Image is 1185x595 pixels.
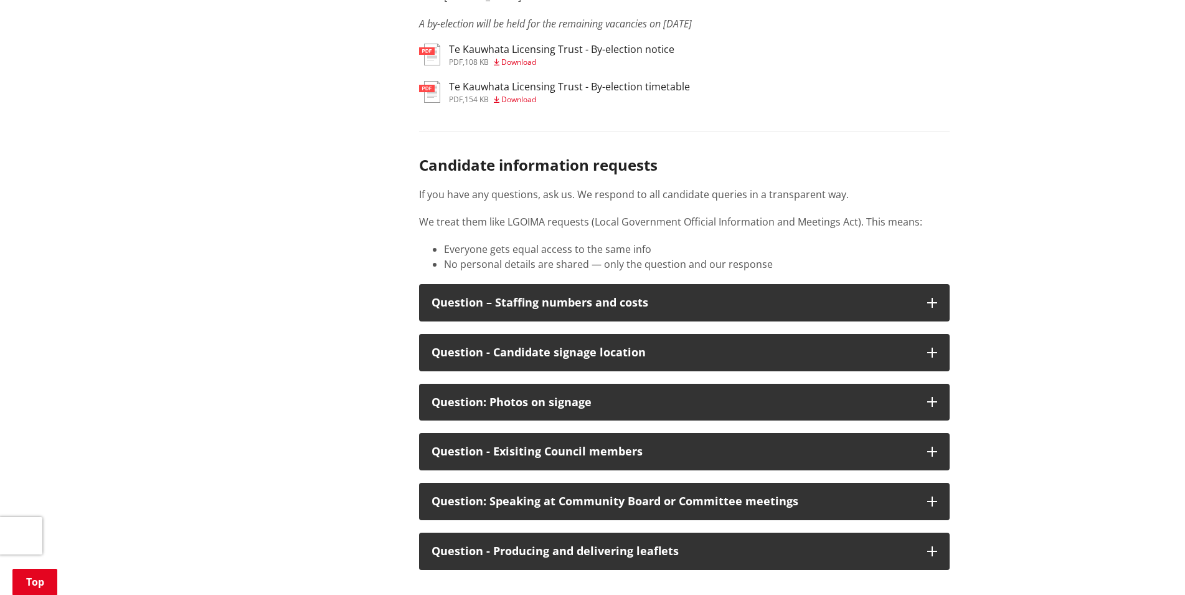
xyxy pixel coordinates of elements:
[432,495,915,508] div: Question: Speaking at Community Board or Committee meetings
[432,297,915,309] div: Question – Staffing numbers and costs
[419,155,658,175] strong: Candidate information requests
[419,433,950,470] button: Question - Exisiting Council members
[444,242,950,257] li: Everyone gets equal access to the same info
[432,445,915,458] div: Question - Exisiting Council members
[1128,543,1173,588] iframe: Messenger Launcher
[449,96,690,103] div: ,
[419,81,440,103] img: document-pdf.svg
[465,94,489,105] span: 154 KB
[449,44,674,55] h3: Te Kauwhata Licensing Trust - By-election notice
[419,81,690,103] a: Te Kauwhata Licensing Trust - By-election timetable pdf,154 KB Download
[419,187,950,202] p: If you have any questions, ask us. We respond to all candidate queries in a transparent way.
[449,94,463,105] span: pdf
[419,334,950,371] button: Question - Candidate signage location
[419,483,950,520] button: Question: Speaking at Community Board or Committee meetings
[465,57,489,67] span: 108 KB
[432,346,915,359] div: Question - Candidate signage location
[449,81,690,93] h3: Te Kauwhata Licensing Trust - By-election timetable
[432,545,915,558] div: Question - Producing and delivering leaflets
[419,284,950,321] button: Question – Staffing numbers and costs
[501,57,536,67] span: Download
[501,94,536,105] span: Download
[419,214,950,229] p: We treat them like LGOIMA requests (Local Government Official Information and Meetings Act). This...
[449,59,674,66] div: ,
[432,396,915,409] div: Question: Photos on signage
[419,533,950,570] button: Question - Producing and delivering leaflets
[419,44,674,66] a: Te Kauwhata Licensing Trust - By-election notice pdf,108 KB Download
[419,44,440,65] img: document-pdf.svg
[449,57,463,67] span: pdf
[419,17,692,31] em: A by-election will be held for the remaining vacancies on [DATE]
[12,569,57,595] a: Top
[419,384,950,421] button: Question: Photos on signage
[444,257,950,272] li: No personal details are shared — only the question and our response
